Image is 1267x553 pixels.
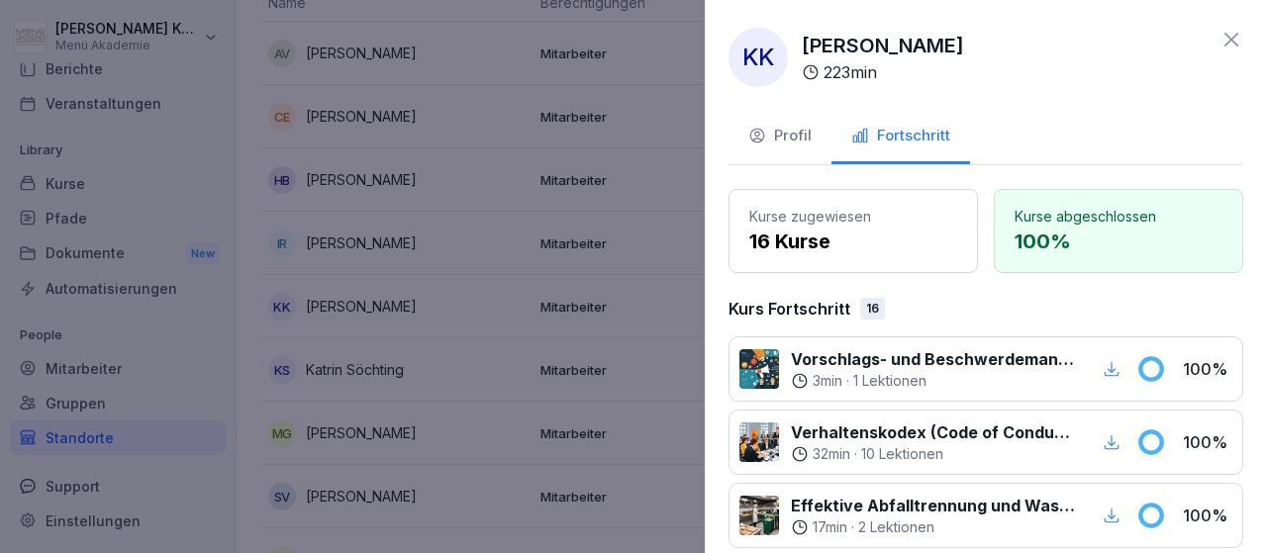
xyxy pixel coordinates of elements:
[729,297,850,321] p: Kurs Fortschritt
[791,420,1075,444] p: Verhaltenskodex (Code of Conduct) Menü 2000
[729,111,831,164] button: Profil
[861,444,943,464] p: 10 Lektionen
[791,371,1075,391] div: ·
[749,206,957,227] p: Kurse zugewiesen
[791,444,1075,464] div: ·
[813,371,842,391] p: 3 min
[851,125,950,147] div: Fortschritt
[1015,227,1222,256] p: 100 %
[813,444,850,464] p: 32 min
[1015,206,1222,227] p: Kurse abgeschlossen
[1183,357,1232,381] p: 100 %
[748,125,812,147] div: Profil
[824,60,877,84] p: 223 min
[791,517,1075,537] div: ·
[1183,430,1232,454] p: 100 %
[1183,504,1232,527] p: 100 %
[791,347,1075,371] p: Vorschlags- und Beschwerdemanagement bei Menü 2000
[858,517,934,537] p: 2 Lektionen
[853,371,926,391] p: 1 Lektionen
[831,111,970,164] button: Fortschritt
[860,298,885,320] div: 16
[813,517,847,537] p: 17 min
[729,28,788,87] div: KK
[749,227,957,256] p: 16 Kurse
[802,31,964,60] p: [PERSON_NAME]
[791,494,1075,517] p: Effektive Abfalltrennung und Wastemanagement im Catering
